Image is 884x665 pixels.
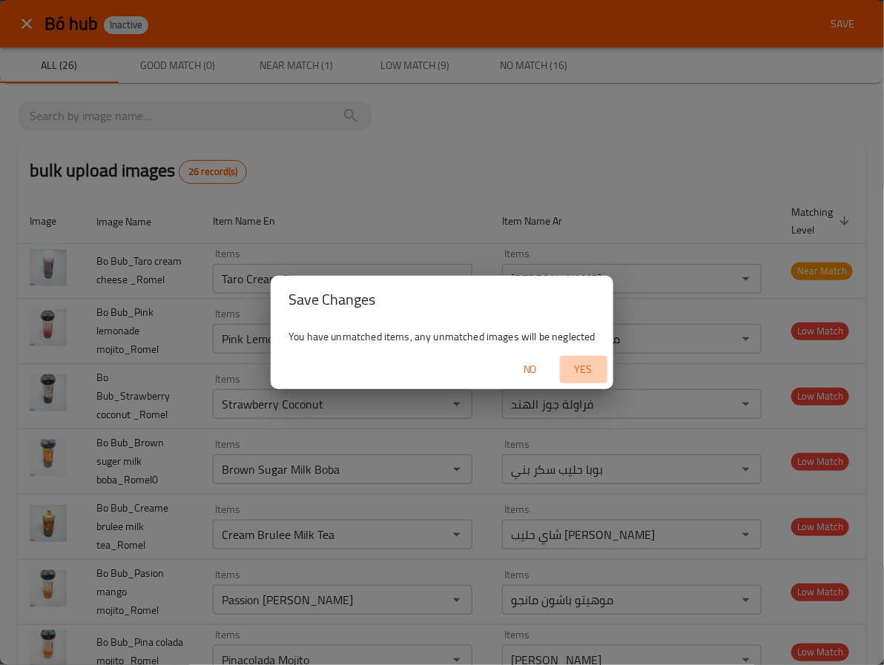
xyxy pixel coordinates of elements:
[566,360,601,379] span: Yes
[288,288,596,311] h2: Save Changes
[512,360,548,379] span: No
[560,356,607,383] button: Yes
[507,356,554,383] button: No
[271,323,613,350] div: You have unmatched items, any unmatched images will be neglected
